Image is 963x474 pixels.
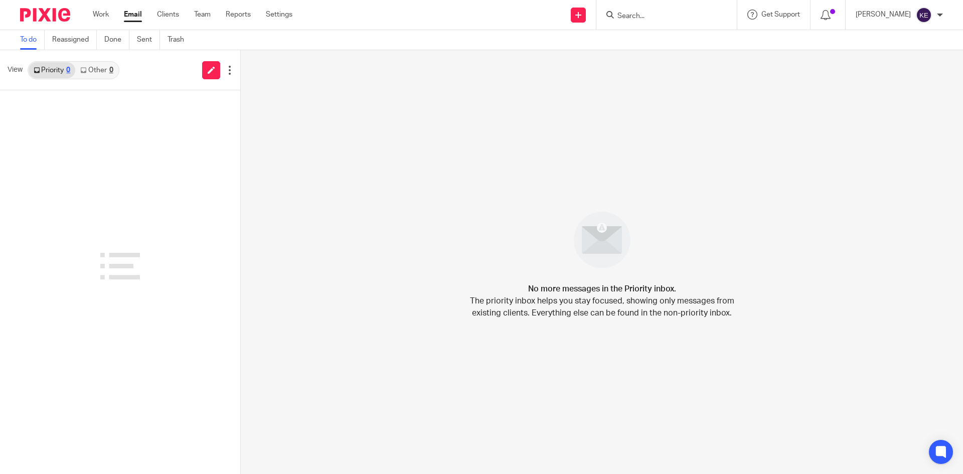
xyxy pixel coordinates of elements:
[567,205,637,275] img: image
[194,10,211,20] a: Team
[761,11,800,18] span: Get Support
[137,30,160,50] a: Sent
[29,62,75,78] a: Priority0
[75,62,118,78] a: Other0
[916,7,932,23] img: svg%3E
[8,65,23,75] span: View
[20,30,45,50] a: To do
[93,10,109,20] a: Work
[266,10,292,20] a: Settings
[52,30,97,50] a: Reassigned
[469,295,735,319] p: The priority inbox helps you stay focused, showing only messages from existing clients. Everythin...
[66,67,70,74] div: 0
[157,10,179,20] a: Clients
[616,12,707,21] input: Search
[226,10,251,20] a: Reports
[109,67,113,74] div: 0
[104,30,129,50] a: Done
[528,283,676,295] h4: No more messages in the Priority inbox.
[20,8,70,22] img: Pixie
[168,30,192,50] a: Trash
[856,10,911,20] p: [PERSON_NAME]
[124,10,142,20] a: Email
